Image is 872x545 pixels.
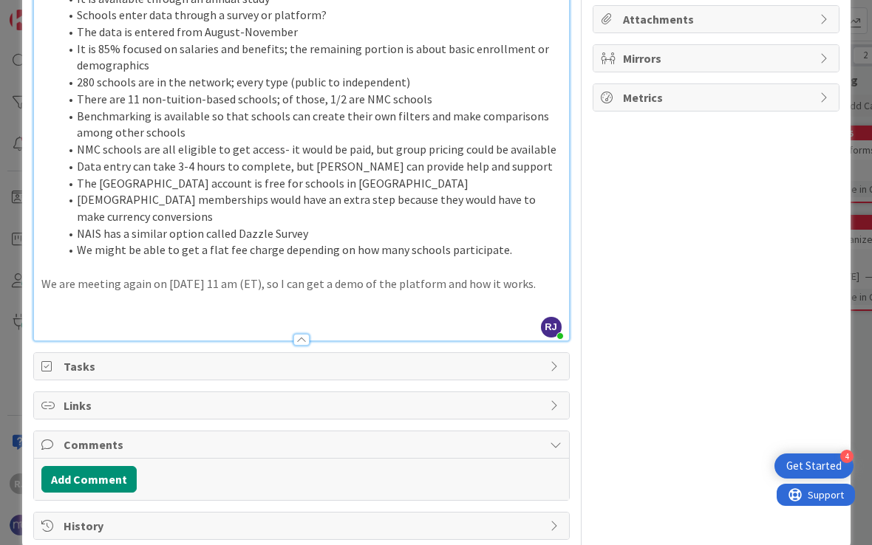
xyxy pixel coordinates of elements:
button: Add Comment [41,466,137,493]
span: Support [31,2,67,20]
div: Open Get Started checklist, remaining modules: 4 [774,453,854,479]
li: NAIS has a similar option called Dazzle Survey [59,225,562,242]
div: 4 [840,450,854,463]
li: The [GEOGRAPHIC_DATA] account is free for schools in [GEOGRAPHIC_DATA] [59,175,562,192]
span: RJ [541,317,562,337]
li: [DEMOGRAPHIC_DATA] memberships would have an extra step because they would have to make currency ... [59,191,562,224]
span: Comments [64,436,542,453]
span: History [64,517,542,535]
li: 280 schools are in the network; every type (public to independent) [59,74,562,91]
span: Attachments [623,10,812,28]
span: Tasks [64,357,542,375]
li: There are 11 non-tuition-based schools; of those, 1/2 are NMC schools [59,91,562,108]
span: Mirrors [623,49,812,67]
div: Get Started [786,459,842,473]
span: Links [64,397,542,414]
li: The data is entered from August-November [59,24,562,41]
li: Benchmarking is available so that schools can create their own filters and make comparisons among... [59,108,562,141]
li: Data entry can take 3-4 hours to complete, but [PERSON_NAME] can provide help and support [59,158,562,175]
span: Metrics [623,89,812,106]
li: It is 85% focused on salaries and benefits; the remaining portion is about basic enrollment or de... [59,41,562,74]
li: We might be able to get a flat fee charge depending on how many schools participate. [59,241,562,258]
li: Schools enter data through a survey or platform? [59,7,562,24]
li: NMC schools are all eligible to get access- it would be paid, but group pricing could be available [59,141,562,158]
p: We are meeting again on [DATE] 11 am (ET), so I can get a demo of the platform and how it works. [41,275,562,292]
